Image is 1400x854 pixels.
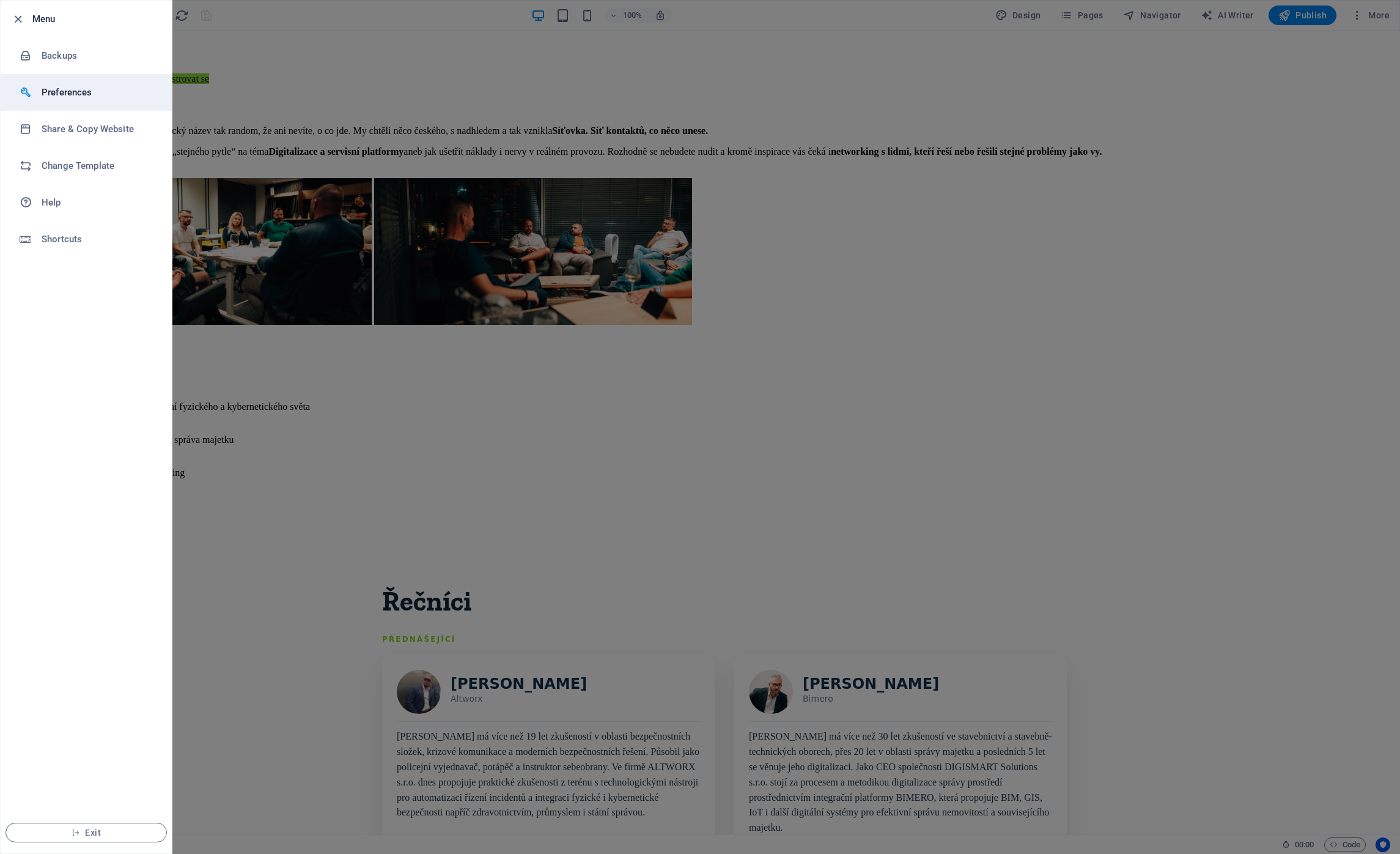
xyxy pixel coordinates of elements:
button: Exit [6,823,167,842]
h6: Menu [32,12,162,26]
a: Help [1,184,172,221]
h6: Backups [42,48,155,63]
h6: Change Template [42,158,155,173]
h6: Share & Copy Website [42,122,155,136]
a: Skip to main content [5,5,86,15]
h6: Shortcuts [42,232,155,247]
h6: Preferences [42,85,155,100]
span: Exit [16,828,157,837]
h6: Help [42,195,155,210]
